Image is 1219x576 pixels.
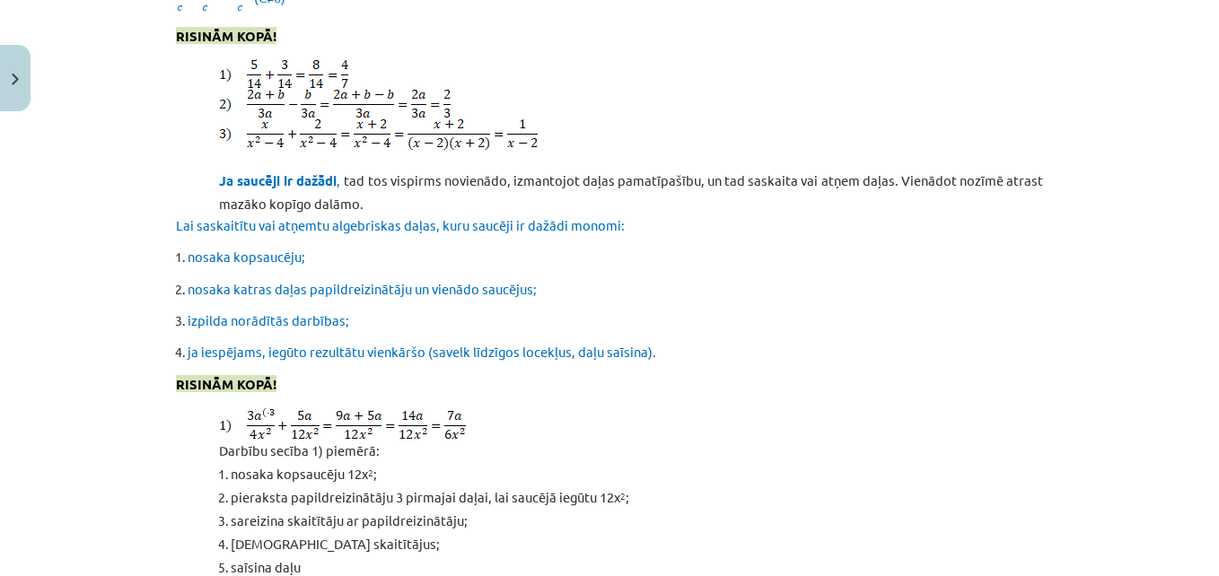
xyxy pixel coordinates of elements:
[188,311,349,328] span: izpilda norādītās darbības;
[176,216,625,233] span: Lai saskaitītu vai atņemtu algebriskas daļas, kuru saucēji ir dažādi monomi:
[219,171,337,189] span: Ja saucēji ir dažādi
[337,171,340,188] span: ,
[620,489,626,502] sup: 2
[231,535,440,552] span: [DEMOGRAPHIC_DATA] skaitītājus;
[219,118,538,150] img: bQDvginlgdwAAAABJRU5ErkJggg==
[219,406,466,439] img: wP9nlZVA1KctwAAAABJRU5ErkJggg==
[219,171,1043,212] span: tad tos vispirms novienādo, izmantojot daļas pamatīpašību, un tad saskaita vai atņem daļas. Vienā...
[231,488,629,505] span: pieraksta papildreizinātāju 3 pirmajai daļai, lai saucējā iegūtu 12x ;
[176,27,276,45] span: RISINĀM KOPĀ!
[368,466,373,479] sup: 2
[219,88,451,118] img: AolZBtLmi2T5+mLCSE1RG55bN+YRtf0IAvmqWwxIpDzgfQVQOvrPyw8Px5I2kifAAAAAElFTkSuQmCC
[188,280,537,297] span: nosaka katras daļas papildreizinātāju un vienādo saucējus;
[231,511,468,528] span: sareizina skaitītāju ar papildreizinātāju;
[188,248,305,265] span: nosaka kopsaucēju;
[176,375,276,393] span: RISINĀM KOPĀ!
[231,558,301,575] span: saīsina daļu
[188,343,656,360] span: ja iespējams, iegūto rezultātu vienkāršo (savelk līdzīgos locekļus, daļu saīsina).
[231,465,377,482] span: nosaka kopsaucēju 12x ;
[12,74,19,85] img: icon-close-lesson-0947bae3869378f0d4975bcd49f059093ad1ed9edebbc8119c70593378902aed.svg
[219,441,380,458] span: Darbību secība 1) piemērā:
[219,58,348,88] img: kVs3oABhc7478hzBcmnYu1TnCDIs6WC3VKPRuKCn8BedEfdZPEWSoAAAAASUVORK5CYII=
